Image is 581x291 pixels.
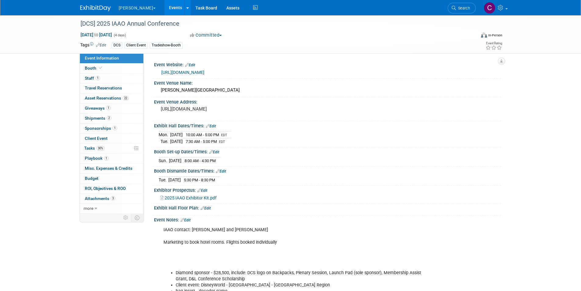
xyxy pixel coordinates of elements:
[85,76,100,81] span: Staff
[80,5,111,11] img: ExhibitDay
[80,174,143,184] a: Budget
[154,121,501,129] div: Exhibit Hall Dates/Times:
[113,33,126,37] span: (4 days)
[159,132,170,138] td: Mon.
[201,206,211,210] a: Edit
[80,114,143,123] a: Shipments2
[85,126,117,131] span: Sponsorships
[85,56,119,60] span: Event Information
[80,164,143,173] a: Misc. Expenses & Credits
[80,124,143,133] a: Sponsorships1
[185,63,195,67] a: Edit
[84,146,105,151] span: Tasks
[85,116,111,121] span: Shipments
[96,43,106,47] a: Edit
[488,33,502,38] div: In-Person
[165,195,217,200] span: 2025 IAAO Exhibitor Kit.pdf
[154,203,501,211] div: Exhibit Hall Floor Plan:
[124,42,148,49] div: Client Event
[154,60,501,68] div: Event Website:
[80,134,143,144] a: Client Event
[481,33,487,38] img: Format-Inperson.png
[197,188,207,193] a: Edit
[159,177,168,183] td: Tue.
[181,218,191,222] a: Edit
[80,104,143,113] a: Giveaways1
[85,106,111,111] span: Giveaways
[161,70,204,75] a: [URL][DOMAIN_NAME]
[440,32,503,41] div: Event Format
[169,158,181,164] td: [DATE]
[96,146,105,151] span: 30%
[186,133,219,137] span: 10:00 AM - 5:00 PM
[85,85,122,90] span: Travel Reservations
[80,144,143,153] a: Tasks30%
[80,53,143,63] a: Event Information
[219,140,225,144] span: EDT
[484,2,495,14] img: Cassidy Wright
[176,270,430,282] li: Diamond sponsor - $28,500, include: DCS logo on Backpacks, Plenary Session, Launch Pad (sole spon...
[99,66,102,70] i: Booth reservation complete
[154,166,501,174] div: Booth Dismantle Dates/Times:
[209,150,219,154] a: Edit
[84,206,93,211] span: more
[80,83,143,93] a: Travel Reservations
[161,106,292,112] pre: [URL][DOMAIN_NAME]
[159,138,170,145] td: Tue.
[80,64,143,73] a: Booth
[154,186,501,194] div: Exhibitor Prospectus:
[112,42,122,49] div: DCS
[106,106,111,110] span: 1
[154,97,501,105] div: Event Venue Address:
[85,96,129,100] span: Asset Reservations
[160,195,217,200] a: 2025 IAAO Exhibitor Kit.pdf
[216,169,226,173] a: Edit
[80,154,143,163] a: Playbook1
[123,96,129,100] span: 22
[80,93,143,103] a: Asset Reservations22
[159,158,169,164] td: Sun.
[131,214,143,222] td: Toggle Event Tabs
[154,215,501,223] div: Event Notes:
[80,194,143,204] a: Attachments3
[85,176,99,181] span: Budget
[85,136,108,141] span: Client Event
[95,76,100,80] span: 1
[93,32,99,37] span: to
[154,147,501,155] div: Booth Set-up Dates/Times:
[170,132,183,138] td: [DATE]
[154,78,501,86] div: Event Venue Name:
[168,177,181,183] td: [DATE]
[80,204,143,213] a: more
[80,184,143,194] a: ROI, Objectives & ROO
[448,3,476,13] a: Search
[85,186,126,191] span: ROI, Objectives & ROO
[78,18,467,29] div: [DCS] 2025 IAAO Annual Conference
[188,32,224,38] button: Committed
[85,66,103,71] span: Booth
[150,42,183,49] div: Tradeshow-Booth
[221,133,227,137] span: EDT
[80,42,106,49] td: Tags
[456,6,470,10] span: Search
[104,156,109,161] span: 1
[184,178,215,182] span: 5:30 PM - 8:30 PM
[486,42,502,45] div: Event Rating
[206,124,216,128] a: Edit
[80,74,143,83] a: Staff1
[80,32,112,38] span: [DATE] [DATE]
[186,139,217,144] span: 7:30 AM - 5:00 PM
[159,85,497,95] div: [PERSON_NAME][GEOGRAPHIC_DATA]
[107,116,111,120] span: 2
[170,138,183,145] td: [DATE]
[85,166,132,171] span: Misc. Expenses & Credits
[120,214,131,222] td: Personalize Event Tab Strip
[113,126,117,130] span: 1
[111,196,115,201] span: 3
[85,156,109,161] span: Playbook
[185,158,216,163] span: 8:00 AM - 4:30 PM
[85,196,115,201] span: Attachments
[176,282,430,288] li: Client event: DisneyWorld - [GEOGRAPHIC_DATA] - [GEOGRAPHIC_DATA] Region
